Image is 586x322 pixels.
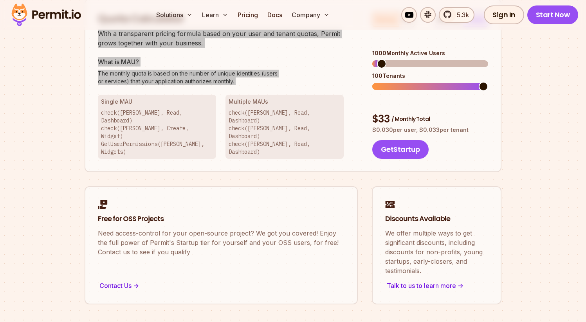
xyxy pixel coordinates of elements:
[372,140,429,159] button: GetStartup
[98,70,344,85] p: or services) that your application authorizes monthly.
[229,109,341,156] p: check([PERSON_NAME], Read, Dashboard) check([PERSON_NAME], Read, Dashboard) check([PERSON_NAME], ...
[98,29,344,48] p: With a transparent pricing formula based on your user and tenant quotas, Permit grows together wi...
[385,214,488,224] h2: Discounts Available
[372,49,488,57] div: 1000 Monthly Active Users
[101,98,213,106] h3: Single MAU
[385,228,488,275] p: We offer multiple ways to get significant discounts, including discounts for non-profits, young s...
[98,214,344,224] h2: Free for OSS Projects
[439,7,474,23] a: 5.3k
[153,7,196,23] button: Solutions
[372,112,488,126] div: $ 33
[199,7,231,23] button: Learn
[458,281,463,290] span: ->
[288,7,333,23] button: Company
[98,70,344,77] span: The monthly quota is based on the number of unique identities (users
[98,280,344,291] div: Contact Us
[101,109,213,156] p: check([PERSON_NAME], Read, Dashboard) check([PERSON_NAME], Create, Widget) GetUserPermissions([PE...
[85,186,358,304] a: Free for OSS ProjectsNeed access-control for your open-source project? We got you covered! Enjoy ...
[452,10,469,20] span: 5.3k
[484,5,524,24] a: Sign In
[8,2,85,28] img: Permit logo
[527,5,579,24] a: Start Now
[98,57,344,67] h3: What is MAU?
[372,126,488,134] p: $ 0.030 per user, $ 0.033 per tenant
[385,280,488,291] div: Talk to us to learn more
[98,228,344,257] p: Need access-control for your open-source project? We got you covered! Enjoy the full power of Per...
[133,281,139,290] span: ->
[264,7,285,23] a: Docs
[234,7,261,23] a: Pricing
[372,186,501,304] a: Discounts AvailableWe offer multiple ways to get significant discounts, including discounts for n...
[229,98,341,106] h3: Multiple MAUs
[372,72,488,80] div: 100 Tenants
[391,115,430,123] span: / Monthly Total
